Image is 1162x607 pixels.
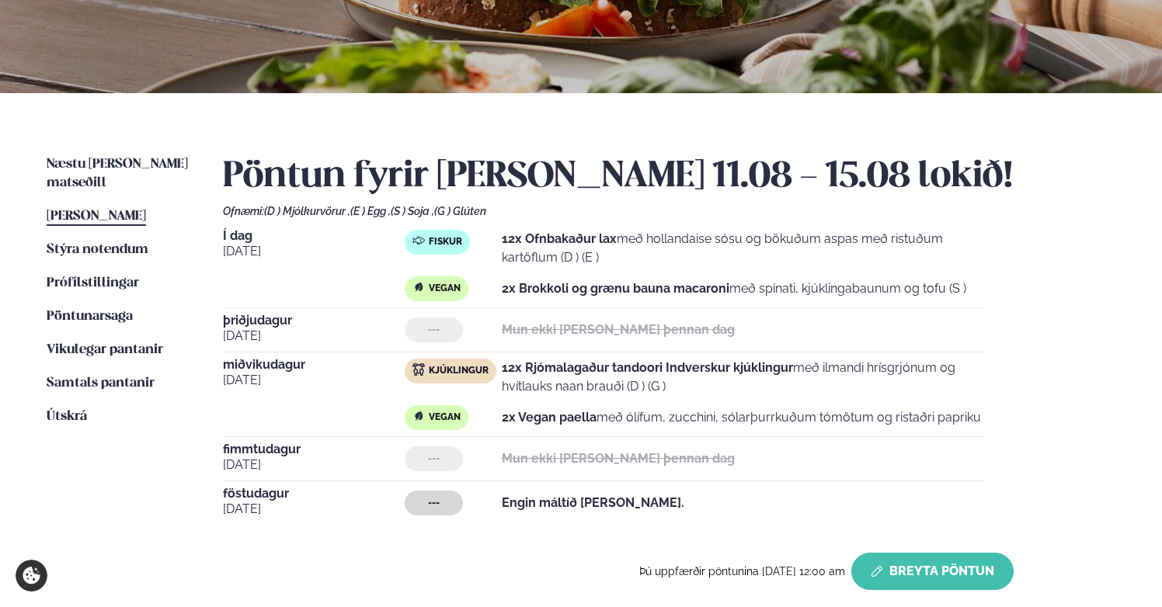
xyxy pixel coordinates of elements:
span: Fiskur [429,236,462,248]
span: Vegan [429,283,461,295]
span: Þú uppfærðir pöntunina [DATE] 12:00 am [639,565,845,578]
span: Prófílstillingar [47,276,139,290]
strong: Engin máltíð [PERSON_NAME]. [502,495,684,510]
a: Vikulegar pantanir [47,341,163,359]
a: Samtals pantanir [47,374,155,393]
span: --- [428,453,440,465]
span: þriðjudagur [223,314,405,327]
span: Útskrá [47,410,87,423]
a: Cookie settings [16,560,47,591]
a: Pöntunarsaga [47,307,133,326]
img: fish.svg [412,234,425,247]
span: (E ) Egg , [350,205,391,217]
a: Næstu [PERSON_NAME] matseðill [47,155,192,193]
span: miðvikudagur [223,359,405,371]
strong: 12x Ofnbakaður lax [502,231,617,246]
a: [PERSON_NAME] [47,207,146,226]
h2: Pöntun fyrir [PERSON_NAME] 11.08 - 15.08 lokið! [223,155,1115,199]
span: [DATE] [223,456,405,474]
span: Vegan [429,411,461,424]
a: Prófílstillingar [47,274,139,293]
p: með spínati, kjúklingabaunum og tofu (S ) [502,279,966,298]
a: Stýra notendum [47,241,148,259]
span: [DATE] [223,327,405,345]
span: Kjúklingur [429,365,489,377]
button: Breyta Pöntun [851,553,1014,590]
p: með ólífum, zucchini, sólarþurrkuðum tómötum og ristaðri papriku [502,408,981,427]
img: Vegan.svg [412,410,425,422]
strong: 2x Brokkoli og grænu bauna macaroni [502,281,729,296]
strong: 2x Vegan paella [502,410,597,425]
div: Ofnæmi: [223,205,1115,217]
p: með ilmandi hrísgrjónum og hvítlauks naan brauði (D ) (G ) [502,359,984,396]
a: Útskrá [47,408,87,426]
strong: Mun ekki [PERSON_NAME] þennan dag [502,451,735,466]
span: Í dag [223,230,405,242]
img: Vegan.svg [412,281,425,293]
span: Samtals pantanir [47,376,155,390]
span: Næstu [PERSON_NAME] matseðill [47,158,188,189]
p: með hollandaise sósu og bökuðum aspas með ristuðum kartöflum (D ) (E ) [502,230,984,267]
span: Vikulegar pantanir [47,343,163,356]
span: Stýra notendum [47,243,148,256]
span: [DATE] [223,242,405,261]
span: (G ) Glúten [434,205,486,217]
span: [DATE] [223,371,405,390]
span: Pöntunarsaga [47,310,133,323]
span: --- [428,324,440,336]
span: (D ) Mjólkurvörur , [264,205,350,217]
strong: 12x Rjómalagaður tandoori Indverskur kjúklingur [502,360,793,375]
span: [PERSON_NAME] [47,210,146,223]
img: chicken.svg [412,363,425,376]
span: föstudagur [223,487,405,500]
span: fimmtudagur [223,443,405,456]
span: --- [428,497,440,509]
span: (S ) Soja , [391,205,434,217]
strong: Mun ekki [PERSON_NAME] þennan dag [502,322,735,337]
span: [DATE] [223,500,405,519]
